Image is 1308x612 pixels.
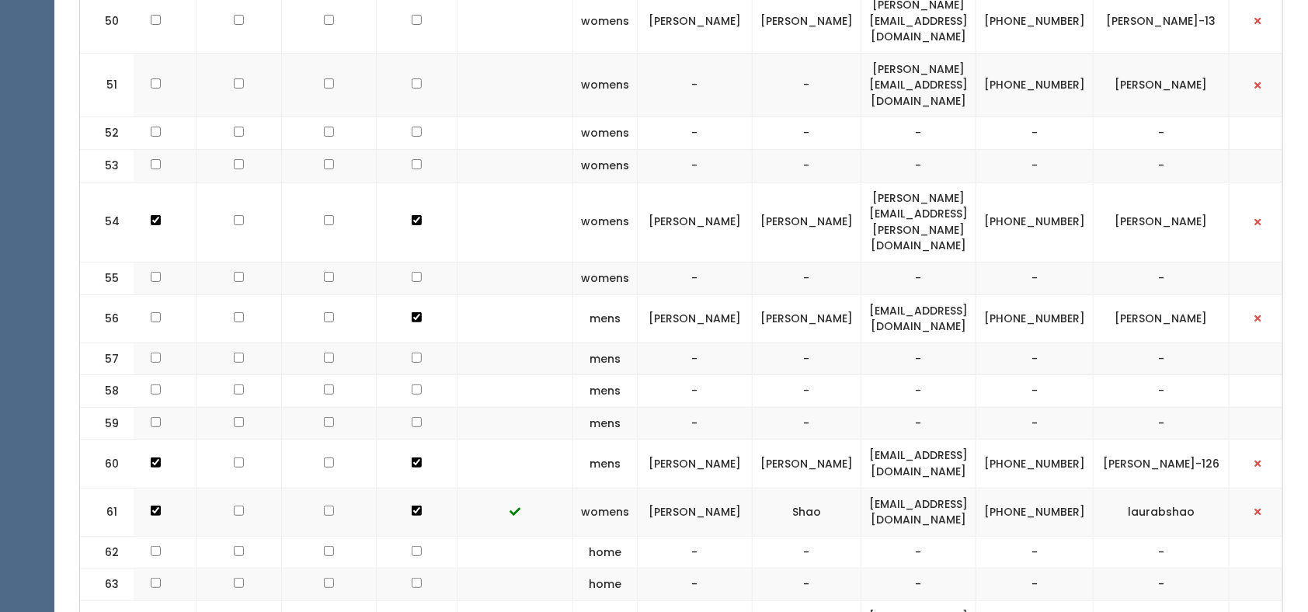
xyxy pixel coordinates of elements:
td: [PERSON_NAME] [638,294,753,343]
td: - [753,117,861,150]
td: 57 [80,343,134,375]
td: - [1094,117,1230,150]
td: 62 [80,536,134,569]
td: [PERSON_NAME] [638,488,753,536]
td: mens [573,375,638,408]
td: - [638,407,753,440]
td: [EMAIL_ADDRESS][DOMAIN_NAME] [861,440,976,488]
td: [PERSON_NAME] [1094,182,1230,262]
td: 52 [80,117,134,150]
td: [PERSON_NAME] [638,440,753,488]
td: - [861,117,976,150]
td: - [638,375,753,408]
td: - [1094,375,1230,408]
td: 54 [80,182,134,262]
td: - [861,262,976,294]
td: womens [573,262,638,294]
td: [PHONE_NUMBER] [976,53,1094,117]
td: - [861,569,976,601]
td: womens [573,488,638,536]
td: - [753,150,861,183]
td: - [753,375,861,408]
td: womens [573,150,638,183]
td: - [753,569,861,601]
td: - [753,53,861,117]
td: home [573,536,638,569]
td: 55 [80,262,134,294]
td: [PERSON_NAME][EMAIL_ADDRESS][PERSON_NAME][DOMAIN_NAME] [861,182,976,262]
td: - [753,262,861,294]
td: - [976,117,1094,150]
td: [PERSON_NAME]-126 [1094,440,1230,488]
td: Shao [753,488,861,536]
td: laurabshao [1094,488,1230,536]
td: womens [573,53,638,117]
td: - [976,407,1094,440]
td: home [573,569,638,601]
td: - [638,343,753,375]
td: 59 [80,407,134,440]
td: - [1094,536,1230,569]
td: - [638,262,753,294]
td: [EMAIL_ADDRESS][DOMAIN_NAME] [861,488,976,536]
td: 58 [80,375,134,408]
td: - [753,407,861,440]
td: mens [573,294,638,343]
td: - [1094,569,1230,601]
td: - [753,536,861,569]
td: - [861,150,976,183]
td: [PERSON_NAME] [753,294,861,343]
td: [PHONE_NUMBER] [976,294,1094,343]
td: - [638,117,753,150]
td: mens [573,343,638,375]
td: mens [573,440,638,488]
td: - [638,569,753,601]
td: - [976,375,1094,408]
td: [PERSON_NAME] [1094,294,1230,343]
td: - [1094,343,1230,375]
td: [PHONE_NUMBER] [976,440,1094,488]
td: - [1094,262,1230,294]
td: [PHONE_NUMBER] [976,182,1094,262]
td: [PERSON_NAME] [753,440,861,488]
td: - [638,53,753,117]
td: [PERSON_NAME] [638,182,753,262]
td: - [976,262,1094,294]
td: - [976,536,1094,569]
td: - [1094,150,1230,183]
td: - [976,569,1094,601]
td: - [638,536,753,569]
td: 60 [80,440,134,488]
td: - [861,536,976,569]
td: 63 [80,569,134,601]
td: - [861,375,976,408]
td: - [861,407,976,440]
td: - [753,343,861,375]
td: womens [573,182,638,262]
td: - [638,150,753,183]
td: mens [573,407,638,440]
td: 53 [80,150,134,183]
td: womens [573,117,638,150]
td: 51 [80,53,134,117]
td: 61 [80,488,134,536]
td: [PERSON_NAME] [1094,53,1230,117]
td: - [976,150,1094,183]
td: 56 [80,294,134,343]
td: [PERSON_NAME] [753,182,861,262]
td: - [861,343,976,375]
td: [PERSON_NAME][EMAIL_ADDRESS][DOMAIN_NAME] [861,53,976,117]
td: [EMAIL_ADDRESS][DOMAIN_NAME] [861,294,976,343]
td: - [976,343,1094,375]
td: - [1094,407,1230,440]
td: [PHONE_NUMBER] [976,488,1094,536]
